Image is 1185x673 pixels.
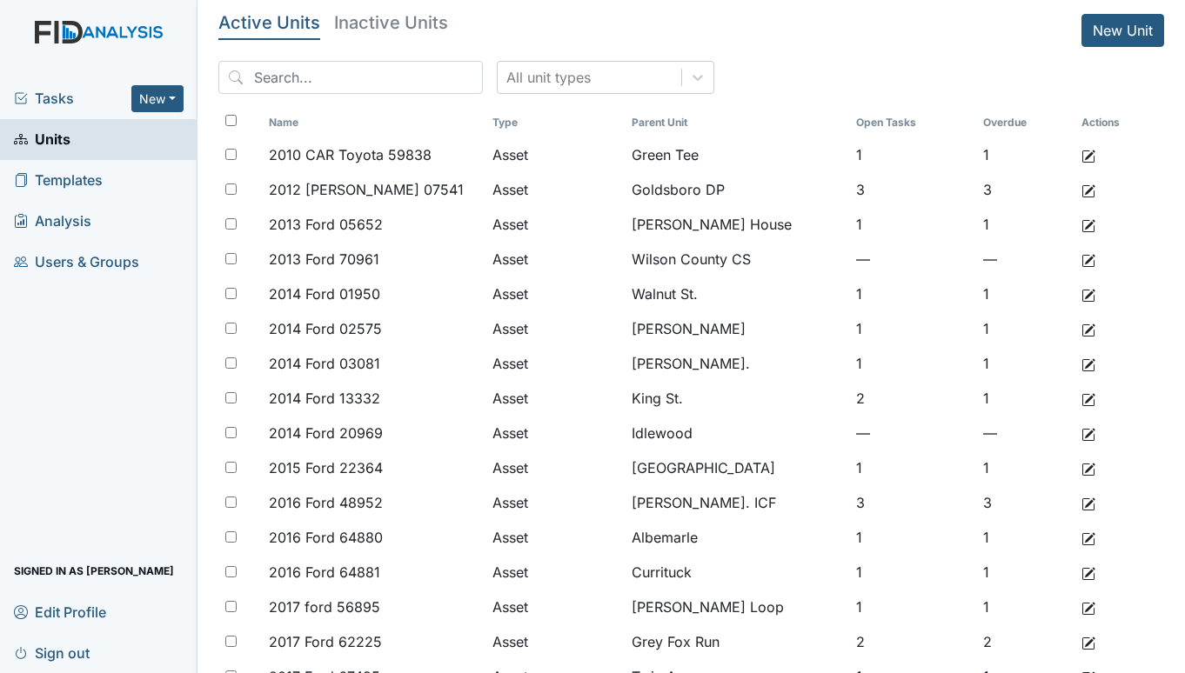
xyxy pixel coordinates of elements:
td: 3 [976,485,1075,520]
td: [PERSON_NAME]. ICF [625,485,849,520]
td: 1 [849,590,976,624]
th: Toggle SortBy [625,108,849,137]
td: 1 [976,277,1075,311]
td: [PERSON_NAME] Loop [625,590,849,624]
td: Green Tee [625,137,849,172]
td: 1 [976,555,1075,590]
a: New Unit [1081,14,1164,47]
td: Asset [485,381,625,416]
span: 2013 Ford 05652 [269,214,383,235]
span: 2015 Ford 22364 [269,457,383,478]
td: Asset [485,520,625,555]
span: 2012 [PERSON_NAME] 07541 [269,179,464,200]
td: Asset [485,450,625,485]
td: — [976,416,1075,450]
td: 2 [849,624,976,659]
td: Asset [485,485,625,520]
td: 2 [849,381,976,416]
td: 1 [976,381,1075,416]
td: Walnut St. [625,277,849,311]
td: — [849,416,976,450]
td: Asset [485,242,625,277]
a: Tasks [14,88,131,109]
td: 1 [849,520,976,555]
span: 2017 ford 56895 [269,596,380,617]
td: King St. [625,381,849,416]
td: — [849,242,976,277]
td: [PERSON_NAME]. [625,346,849,381]
td: Asset [485,416,625,450]
span: Analysis [14,208,91,235]
td: — [976,242,1075,277]
td: 1 [849,555,976,590]
td: 1 [849,346,976,381]
h5: Active Units [218,14,320,31]
td: Albemarle [625,520,849,555]
td: Asset [485,137,625,172]
td: Asset [485,590,625,624]
th: Toggle SortBy [485,108,625,137]
td: 3 [849,172,976,207]
td: 1 [976,137,1075,172]
span: Signed in as [PERSON_NAME] [14,557,174,584]
th: Actions [1075,108,1162,137]
th: Toggle SortBy [976,108,1075,137]
td: 1 [849,137,976,172]
td: Idlewood [625,416,849,450]
td: 1 [849,207,976,242]
td: 3 [976,172,1075,207]
td: [PERSON_NAME] House [625,207,849,242]
span: 2014 Ford 13332 [269,388,380,409]
td: 1 [976,311,1075,346]
td: Asset [485,277,625,311]
td: 3 [849,485,976,520]
td: 1 [849,311,976,346]
button: New [131,85,184,112]
div: All unit types [506,67,591,88]
span: 2014 Ford 02575 [269,318,382,339]
span: 2014 Ford 20969 [269,423,383,443]
span: 2010 CAR Toyota 59838 [269,144,432,165]
th: Toggle SortBy [849,108,976,137]
td: 1 [849,277,976,311]
th: Toggle SortBy [262,108,486,137]
span: Sign out [14,639,90,666]
td: Wilson County CS [625,242,849,277]
td: [GEOGRAPHIC_DATA] [625,450,849,485]
td: Asset [485,346,625,381]
h5: Inactive Units [334,14,448,31]
td: 1 [976,207,1075,242]
td: [PERSON_NAME] [625,311,849,346]
span: Templates [14,167,103,194]
span: 2016 Ford 64880 [269,527,383,548]
input: Search... [218,61,483,94]
span: Edit Profile [14,598,106,625]
span: Users & Groups [14,249,139,276]
td: Currituck [625,555,849,590]
td: Asset [485,172,625,207]
span: 2017 Ford 62225 [269,631,382,652]
td: 1 [976,520,1075,555]
input: Toggle All Rows Selected [225,115,237,126]
span: 2014 Ford 01950 [269,283,380,304]
td: 1 [976,450,1075,485]
td: Grey Fox Run [625,624,849,659]
span: 2014 Ford 03081 [269,353,380,374]
td: Goldsboro DP [625,172,849,207]
td: Asset [485,555,625,590]
span: Units [14,126,70,153]
td: 1 [976,590,1075,624]
td: 1 [849,450,976,485]
span: 2016 Ford 48952 [269,492,383,513]
td: 2 [976,624,1075,659]
td: Asset [485,311,625,346]
span: 2016 Ford 64881 [269,562,380,583]
td: Asset [485,207,625,242]
span: 2013 Ford 70961 [269,249,379,270]
td: Asset [485,624,625,659]
td: 1 [976,346,1075,381]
